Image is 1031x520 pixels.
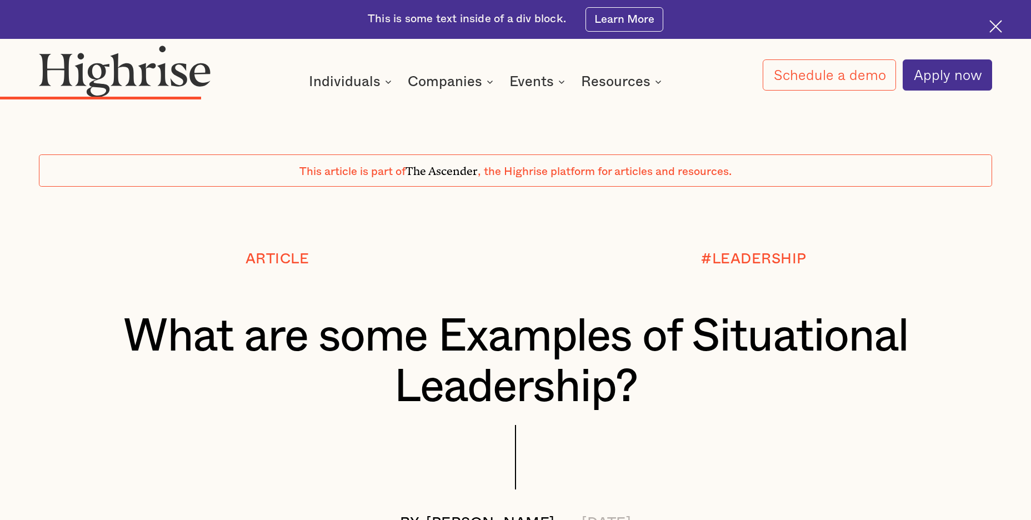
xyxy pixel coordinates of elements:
div: Events [509,75,568,88]
div: Resources [581,75,665,88]
span: , the Highrise platform for articles and resources. [478,166,732,177]
a: Learn More [585,7,663,32]
div: Companies [408,75,497,88]
img: Highrise logo [39,45,211,97]
h1: What are some Examples of Situational Leadership? [78,312,953,413]
a: Apply now [903,59,993,91]
span: This article is part of [299,166,406,177]
div: #LEADERSHIP [701,251,807,267]
div: Article [246,251,309,267]
div: Individuals [309,75,395,88]
div: Companies [408,75,482,88]
div: This is some text inside of a div block. [368,12,566,27]
div: Events [509,75,554,88]
img: Cross icon [989,20,1002,33]
div: Resources [581,75,650,88]
div: Individuals [309,75,381,88]
span: The Ascender [406,162,478,175]
a: Schedule a demo [763,59,897,91]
